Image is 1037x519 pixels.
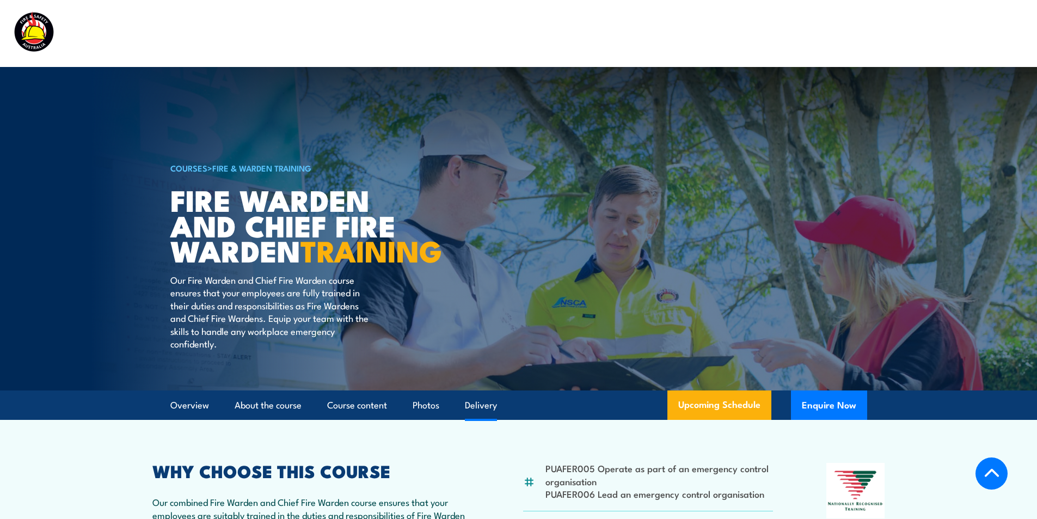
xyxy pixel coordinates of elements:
[818,19,842,48] a: News
[212,162,311,174] a: Fire & Warden Training
[327,391,387,420] a: Course content
[465,391,497,420] a: Delivery
[545,462,774,487] li: PUAFER005 Operate as part of an emergency control organisation
[667,390,771,420] a: Upcoming Schedule
[235,391,302,420] a: About the course
[545,487,774,500] li: PUAFER006 Lead an emergency control organisation
[170,187,439,263] h1: Fire Warden and Chief Fire Warden
[170,391,209,420] a: Overview
[152,463,470,478] h2: WHY CHOOSE THIS COURSE
[504,19,576,48] a: Course Calendar
[170,161,439,174] h6: >
[866,19,928,48] a: Learner Portal
[446,19,480,48] a: Courses
[170,162,207,174] a: COURSES
[791,390,867,420] button: Enquire Now
[754,19,794,48] a: About Us
[170,273,369,350] p: Our Fire Warden and Chief Fire Warden course ensures that your employees are fully trained in the...
[600,19,730,48] a: Emergency Response Services
[952,19,986,48] a: Contact
[300,227,442,272] strong: TRAINING
[826,463,885,518] img: Nationally Recognised Training logo.
[413,391,439,420] a: Photos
